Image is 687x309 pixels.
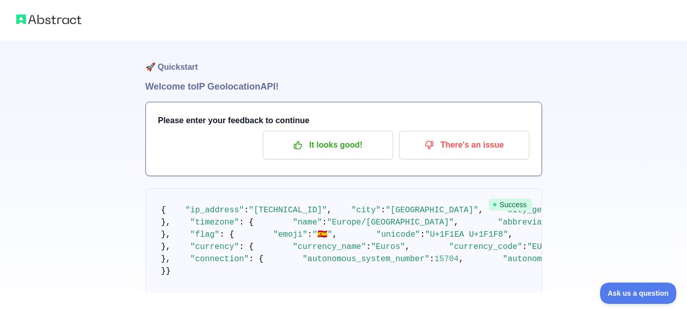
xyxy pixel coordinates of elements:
span: "autonomous_system_number" [303,255,430,264]
span: "timezone" [190,218,239,227]
h3: Please enter your feedback to continue [158,115,529,127]
span: : [244,206,249,215]
span: : { [220,230,234,239]
span: "connection" [190,255,249,264]
button: There's an issue [399,131,529,159]
p: It looks good! [271,136,385,154]
span: : { [239,242,254,251]
p: There's an issue [407,136,522,154]
span: "currency_code" [449,242,522,251]
span: "unicode" [376,230,420,239]
span: "🇪🇸" [312,230,332,239]
span: , [332,230,337,239]
h1: Welcome to IP Geolocation API! [145,79,542,94]
span: Success [489,199,532,211]
span: "name" [293,218,322,227]
span: 15704 [434,255,459,264]
span: "flag" [190,230,220,239]
span: "ip_address" [186,206,244,215]
img: Abstract logo [16,12,81,26]
span: : [430,255,435,264]
span: "[TECHNICAL_ID]" [249,206,327,215]
span: "city" [351,206,381,215]
span: , [479,206,484,215]
span: : [308,230,313,239]
span: { [161,206,166,215]
span: , [454,218,459,227]
h1: 🚀 Quickstart [145,41,542,79]
span: : [322,218,327,227]
span: "autonomous_system_organization" [503,255,659,264]
span: "EUR" [527,242,552,251]
span: "Europe/[GEOGRAPHIC_DATA]" [327,218,454,227]
span: : [522,242,527,251]
span: : { [249,255,263,264]
span: "[GEOGRAPHIC_DATA]" [385,206,478,215]
button: It looks good! [263,131,393,159]
span: : [420,230,425,239]
span: "emoji" [273,230,307,239]
iframe: Toggle Customer Support [600,283,677,304]
span: , [459,255,464,264]
span: "abbreviation" [498,218,566,227]
span: "currency" [190,242,239,251]
span: , [508,230,513,239]
span: : { [239,218,254,227]
span: "currency_name" [293,242,366,251]
span: , [405,242,410,251]
span: , [327,206,332,215]
span: : [366,242,371,251]
span: "Euros" [371,242,405,251]
span: : [381,206,386,215]
span: "U+1F1EA U+1F1F8" [425,230,508,239]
